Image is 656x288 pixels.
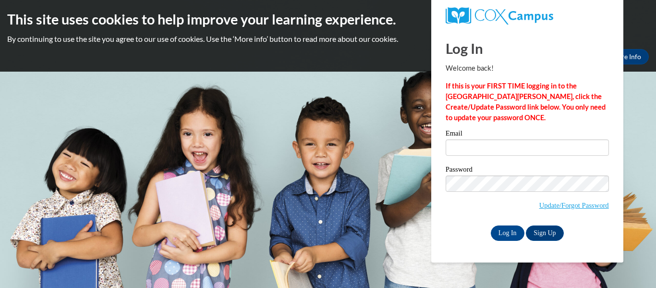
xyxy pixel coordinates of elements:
label: Password [446,166,609,175]
h1: Log In [446,38,609,58]
input: Log In [491,225,524,241]
a: Update/Forgot Password [539,201,609,209]
a: Sign Up [526,225,563,241]
h2: This site uses cookies to help improve your learning experience. [7,10,649,29]
p: By continuing to use the site you agree to our use of cookies. Use the ‘More info’ button to read... [7,34,649,44]
img: COX Campus [446,7,553,25]
strong: If this is your FIRST TIME logging in to the [GEOGRAPHIC_DATA][PERSON_NAME], click the Create/Upd... [446,82,606,122]
a: COX Campus [446,7,609,25]
a: More Info [604,49,649,64]
p: Welcome back! [446,63,609,74]
label: Email [446,130,609,139]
